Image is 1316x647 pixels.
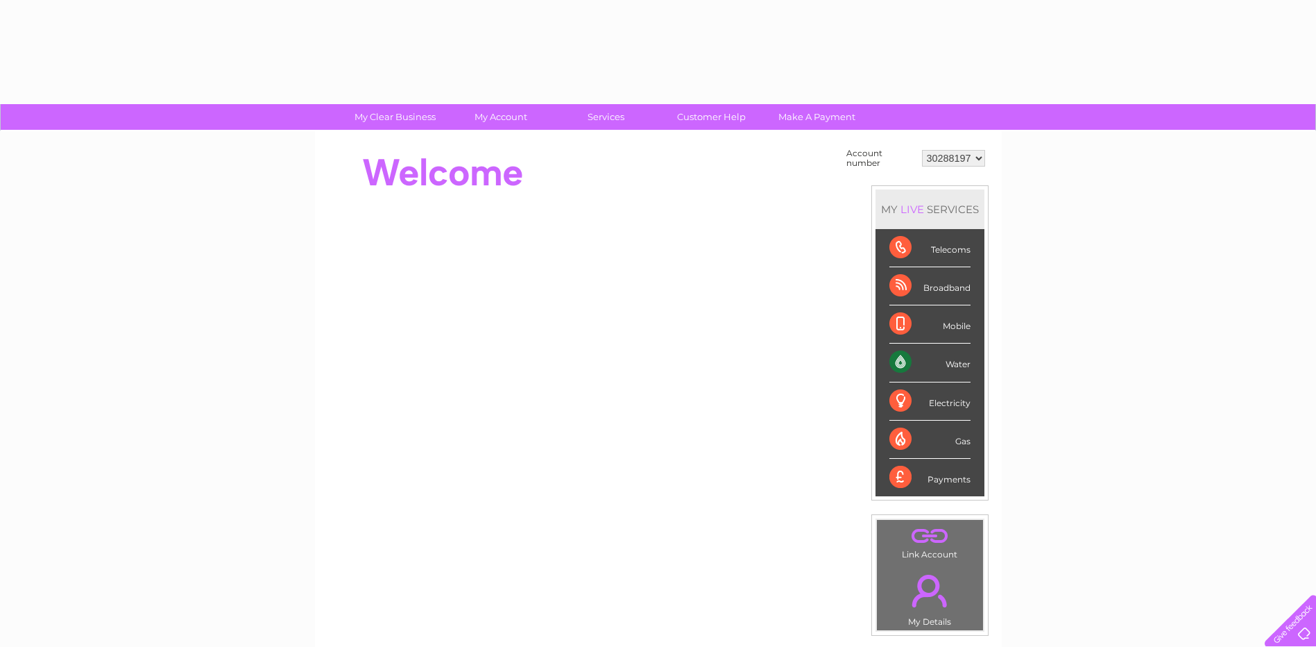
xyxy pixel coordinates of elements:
[898,203,927,216] div: LIVE
[889,459,971,496] div: Payments
[338,104,452,130] a: My Clear Business
[843,145,918,171] td: Account number
[760,104,874,130] a: Make A Payment
[549,104,663,130] a: Services
[889,383,971,421] div: Electricity
[880,566,980,615] a: .
[889,344,971,382] div: Water
[889,305,971,344] div: Mobile
[876,563,984,631] td: My Details
[654,104,769,130] a: Customer Help
[875,190,984,229] div: MY SERVICES
[880,523,980,548] a: .
[889,421,971,459] div: Gas
[443,104,558,130] a: My Account
[889,229,971,267] div: Telecoms
[889,267,971,305] div: Broadband
[876,519,984,563] td: Link Account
